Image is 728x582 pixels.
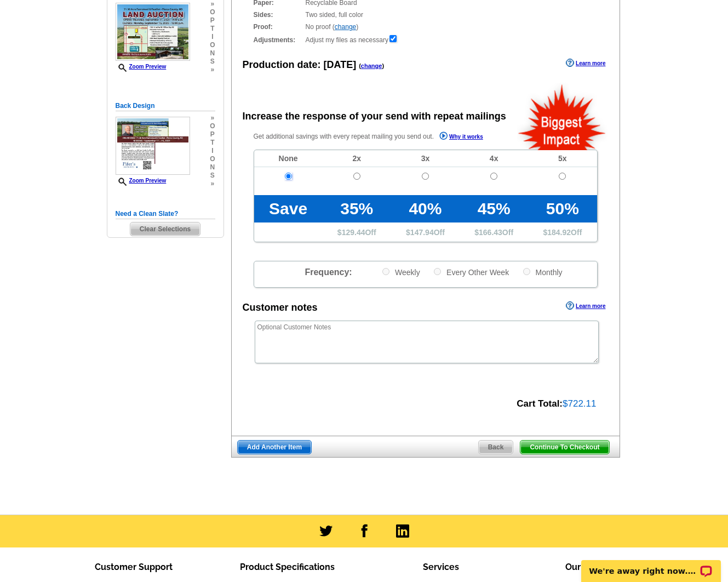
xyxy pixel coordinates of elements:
td: $ Off [528,222,597,242]
strong: Cart Total: [517,398,563,409]
strong: Sides: [254,10,302,20]
a: Back [478,440,514,454]
td: None [254,150,323,167]
span: Back [479,441,513,454]
img: small-thumb.jpg [116,3,190,61]
span: p [210,16,215,25]
span: n [210,163,215,172]
span: $722.11 [563,398,596,409]
span: Clear Selections [130,222,200,236]
span: » [210,66,215,74]
a: Zoom Preview [116,64,167,70]
span: » [210,114,215,122]
td: Save [254,195,323,222]
span: 129.44 [342,228,365,237]
a: Add Another Item [237,440,312,454]
strong: Proof: [254,22,302,32]
input: Weekly [382,268,389,275]
h5: Back Design [116,101,215,111]
span: t [210,139,215,147]
span: s [210,58,215,66]
td: 40% [391,195,460,222]
a: Learn more [566,59,605,67]
td: $ Off [460,222,528,242]
span: Add Another Item [238,441,311,454]
img: small-thumb.jpg [116,117,190,175]
a: change [361,62,382,69]
a: change [335,23,356,31]
span: Our Company [565,562,623,572]
span: p [210,130,215,139]
input: Every Other Week [434,268,441,275]
span: o [210,155,215,163]
span: i [210,33,215,41]
a: Why it works [439,132,483,143]
img: biggestImpact.png [517,83,607,150]
a: Zoom Preview [116,178,167,184]
span: 147.94 [410,228,434,237]
div: Two sided, full color [254,10,598,20]
span: Customer Support [95,562,173,572]
span: i [210,147,215,155]
span: Frequency: [305,267,352,277]
div: No proof ( ) [254,22,598,32]
span: Product Specifications [240,562,335,572]
td: 45% [460,195,528,222]
td: 3x [391,150,460,167]
div: Increase the response of your send with repeat mailings [243,109,506,124]
div: Customer notes [243,300,318,315]
iframe: LiveChat chat widget [574,547,728,582]
label: Every Other Week [433,267,509,277]
td: 35% [323,195,391,222]
span: » [210,180,215,188]
strong: Adjustments: [254,35,302,45]
span: t [210,25,215,33]
p: Get additional savings with every repeat mailing you send out. [254,130,507,143]
td: 4x [460,150,528,167]
span: s [210,172,215,180]
span: [DATE] [324,59,357,70]
td: $ Off [323,222,391,242]
div: Adjust my files as necessary [254,34,598,45]
span: o [210,122,215,130]
td: 2x [323,150,391,167]
span: o [210,8,215,16]
label: Monthly [522,267,563,277]
span: Services [423,562,459,572]
span: ( ) [359,62,384,69]
span: o [210,41,215,49]
label: Weekly [381,267,420,277]
td: 5x [528,150,597,167]
h5: Need a Clean Slate? [116,209,215,219]
div: Production date: [243,58,385,72]
input: Monthly [523,268,530,275]
span: Continue To Checkout [520,441,609,454]
span: 184.92 [547,228,571,237]
span: n [210,49,215,58]
a: Learn more [566,301,605,310]
td: $ Off [391,222,460,242]
td: 50% [528,195,597,222]
span: 166.43 [479,228,502,237]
